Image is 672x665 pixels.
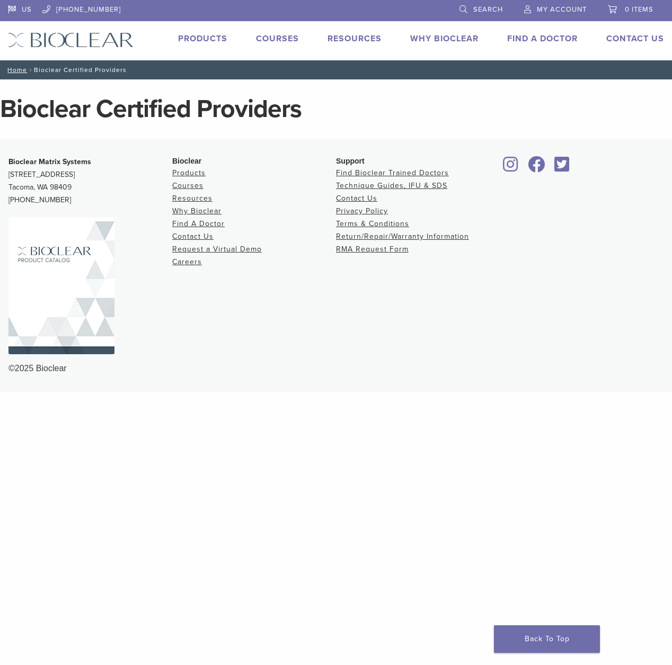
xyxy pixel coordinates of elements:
a: Privacy Policy [336,206,388,215]
span: Bioclear [172,157,201,165]
a: Find A Doctor [172,219,225,228]
a: Find Bioclear Trained Doctors [336,168,449,177]
a: Request a Virtual Demo [172,245,262,254]
a: Return/Repair/Warranty Information [336,232,469,241]
a: Contact Us [606,33,664,44]
span: Search [473,5,503,14]
a: Back To Top [494,625,600,653]
a: Why Bioclear [172,206,222,215]
a: Resources [328,33,382,44]
a: Bioclear [500,163,522,173]
a: Products [172,168,206,177]
a: Find A Doctor [507,33,578,44]
p: [STREET_ADDRESS] Tacoma, WA 98409 [PHONE_NUMBER] [8,156,172,206]
strong: Bioclear Matrix Systems [8,157,91,166]
div: ©2025 Bioclear [8,362,664,375]
a: Contact Us [172,232,214,241]
a: Courses [256,33,299,44]
a: Bioclear [524,163,549,173]
span: Support [336,157,365,165]
img: Bioclear [8,217,114,354]
a: Careers [172,257,202,266]
img: Bioclear [8,32,134,48]
span: 0 items [625,5,653,14]
a: RMA Request Form [336,245,409,254]
a: Home [4,66,27,74]
a: Contact Us [336,194,377,203]
a: Technique Guides, IFU & SDS [336,181,447,190]
span: / [27,67,34,73]
a: Bioclear [551,163,573,173]
a: Products [178,33,227,44]
span: My Account [537,5,587,14]
a: Why Bioclear [410,33,479,44]
a: Courses [172,181,204,190]
a: Resources [172,194,213,203]
a: Terms & Conditions [336,219,409,228]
